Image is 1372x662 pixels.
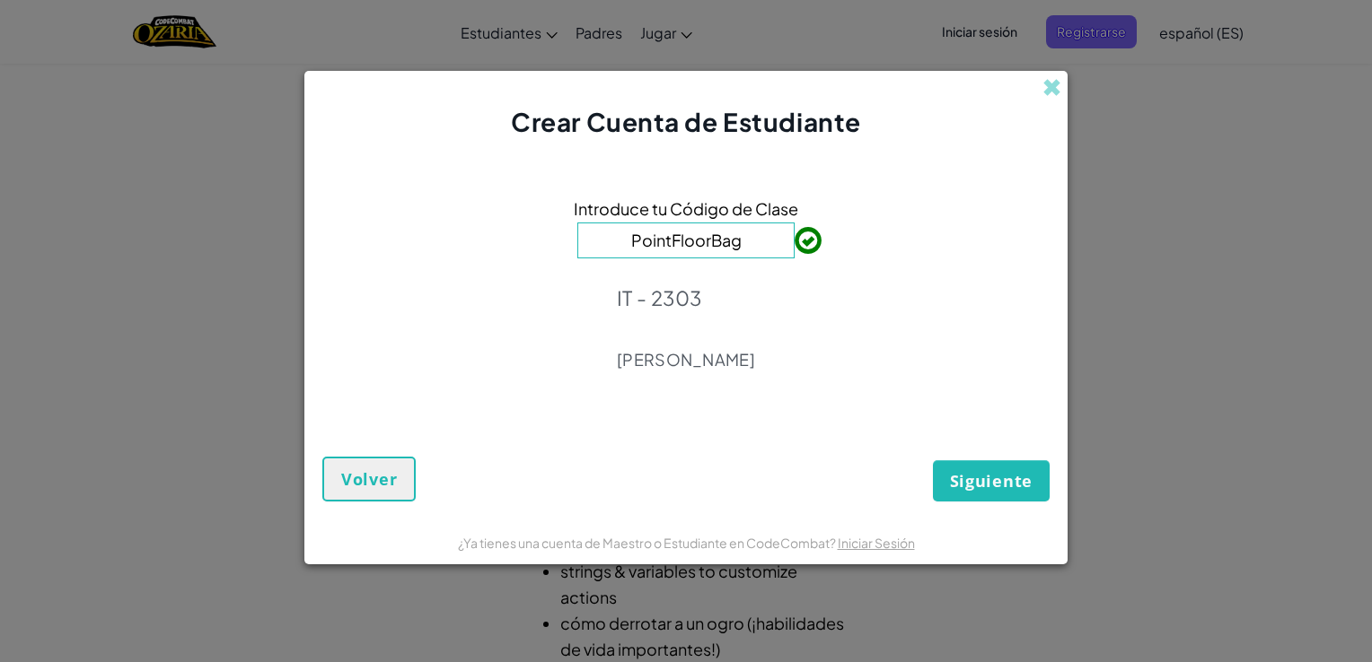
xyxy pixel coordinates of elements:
a: Iniciar Sesión [838,535,915,551]
span: Crear Cuenta de Estudiante [511,106,861,137]
p: IT - 2303 [617,285,755,310]
span: Introduce tu Código de Clase [574,196,798,222]
button: Siguiente [933,460,1050,501]
p: [PERSON_NAME] [617,349,755,370]
span: ¿Ya tienes una cuenta de Maestro o Estudiante en CodeCombat? [458,535,838,551]
button: Volver [322,457,416,501]
span: Siguiente [950,470,1033,492]
span: Volver [341,468,397,490]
